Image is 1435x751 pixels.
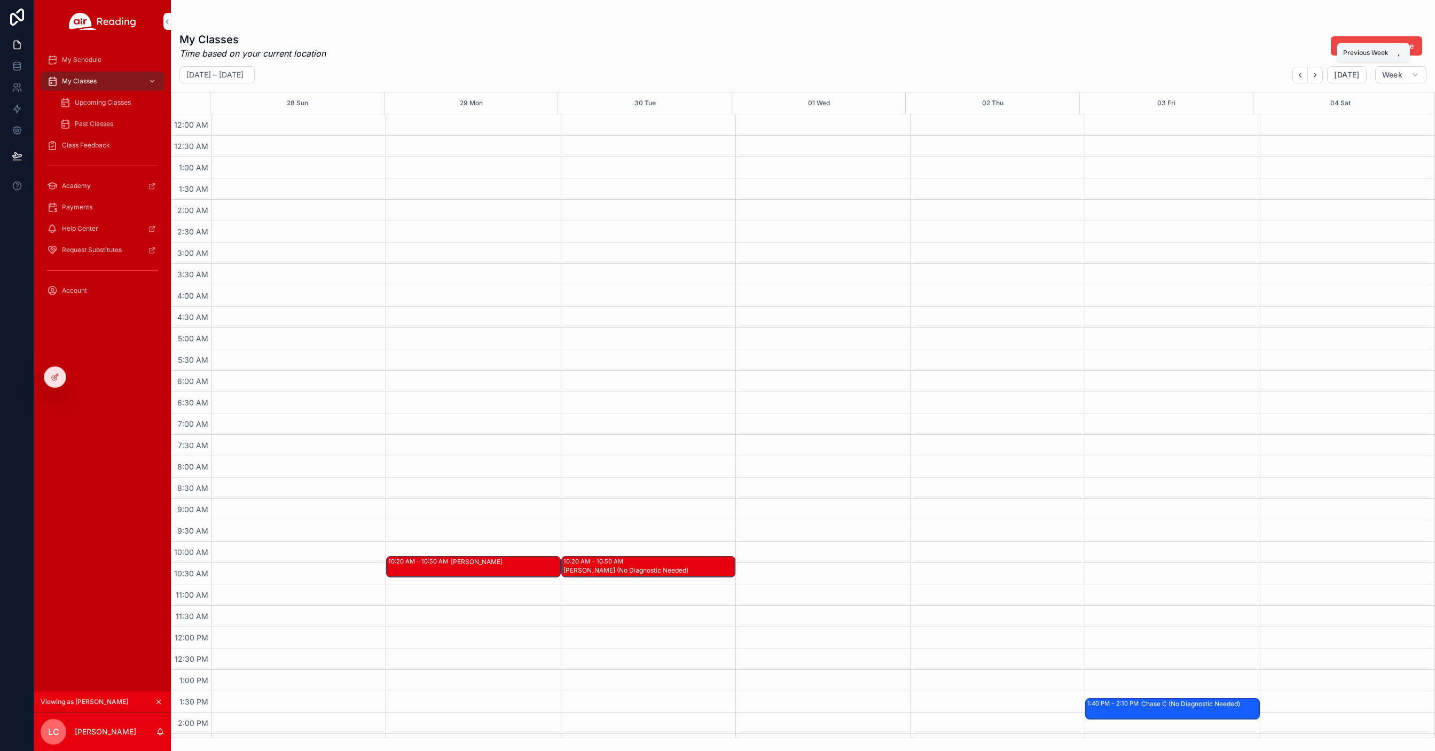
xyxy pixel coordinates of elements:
div: [PERSON_NAME] (No Diagnostic Needed) [563,566,734,575]
span: 7:30 AM [175,441,211,450]
h1: My Classes [179,32,326,47]
button: 30 Tue [634,92,656,114]
a: Payments [41,198,164,217]
span: 1:00 PM [177,676,211,685]
h2: [DATE] – [DATE] [186,69,244,80]
span: 2:00 AM [175,206,211,215]
button: Week [1375,66,1426,83]
span: 1:00 AM [176,163,211,172]
span: 3:00 AM [175,248,211,257]
span: Payments [62,203,92,212]
span: 5:00 AM [175,334,211,343]
button: Request a substitute [1331,36,1422,56]
div: 1:40 PM – 2:10 PMChase C (No Diagnostic Needed) [1086,699,1259,719]
span: 7:00 AM [175,419,211,428]
button: [DATE] [1327,66,1366,83]
span: My Schedule [62,56,101,64]
span: LC [48,725,59,738]
span: My Classes [62,77,97,85]
span: 6:30 AM [175,398,211,407]
button: Back [1292,67,1308,83]
button: 02 Thu [982,92,1003,114]
span: 6:00 AM [175,377,211,386]
span: 5:30 AM [175,355,211,364]
span: 10:30 AM [171,569,211,578]
a: Academy [41,176,164,195]
span: 4:00 AM [175,291,211,300]
span: 10:00 AM [171,547,211,557]
span: 12:30 AM [171,142,211,151]
span: Week [1382,70,1402,80]
a: Request Substitutes [41,240,164,260]
span: 12:30 PM [172,654,211,663]
div: scrollable content [34,43,171,314]
span: 4:30 AM [175,312,211,322]
p: [PERSON_NAME] [75,726,136,737]
a: Past Classes [53,114,164,134]
div: 10:20 AM – 10:50 AM[PERSON_NAME] (No Diagnostic Needed) [562,557,735,577]
span: Academy [62,182,91,190]
span: Class Feedback [62,141,110,150]
button: 28 Sun [287,92,308,114]
span: Past Classes [75,120,113,128]
em: Time based on your current location [179,47,326,60]
div: 10:20 AM – 10:50 AM [388,557,451,566]
div: 10:20 AM – 10:50 AM[PERSON_NAME] [387,557,560,577]
span: 1:30 PM [177,697,211,706]
span: [DATE] [1334,70,1359,80]
span: 1:30 AM [176,184,211,193]
span: 2:30 AM [175,227,211,236]
span: Help Center [62,224,98,233]
a: Class Feedback [41,136,164,155]
span: Request a substitute [1339,41,1414,51]
a: Account [41,281,164,300]
button: 29 Mon [460,92,483,114]
button: 03 Fri [1157,92,1175,114]
span: Viewing as [PERSON_NAME] [41,698,128,706]
span: 12:00 AM [171,120,211,129]
button: 04 Sat [1330,92,1351,114]
a: My Classes [41,72,164,91]
button: 01 Wed [808,92,830,114]
span: 3:30 AM [175,270,211,279]
span: 11:30 AM [173,612,211,621]
div: 1:40 PM – 2:10 PM [1087,699,1141,708]
span: Previous Week [1343,49,1389,57]
span: 2:00 PM [175,718,211,727]
span: Upcoming Classes [75,98,131,107]
div: [PERSON_NAME] [451,558,559,566]
div: Chase C (No Diagnostic Needed) [1141,700,1258,708]
span: 9:00 AM [175,505,211,514]
button: Next [1308,67,1323,83]
span: Request Substitutes [62,246,122,254]
a: Upcoming Classes [53,93,164,112]
span: , [1394,49,1402,57]
img: App logo [69,13,136,30]
a: My Schedule [41,50,164,69]
span: 8:00 AM [175,462,211,471]
a: Help Center [41,219,164,238]
div: 10:20 AM – 10:50 AM [563,557,626,566]
span: 8:30 AM [175,483,211,492]
span: Account [62,286,87,295]
span: 9:30 AM [175,526,211,535]
span: 12:00 PM [172,633,211,642]
span: 11:00 AM [173,590,211,599]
